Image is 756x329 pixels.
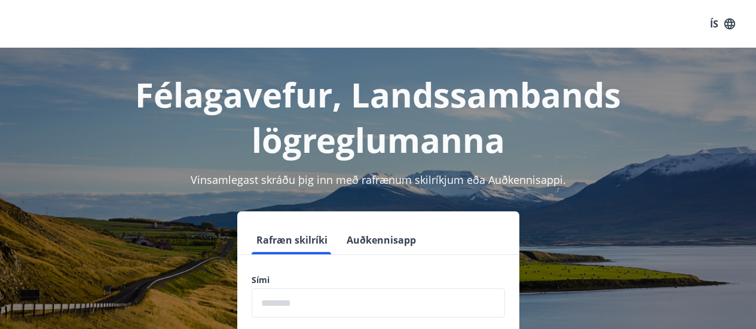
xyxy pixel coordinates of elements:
[191,173,566,187] span: Vinsamlegast skráðu þig inn með rafrænum skilríkjum eða Auðkennisappi.
[703,13,742,35] button: ÍS
[342,226,421,254] button: Auðkennisapp
[252,226,332,254] button: Rafræn skilríki
[252,274,505,286] label: Sími
[14,72,742,162] h1: Félagavefur, Landssambands lögreglumanna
